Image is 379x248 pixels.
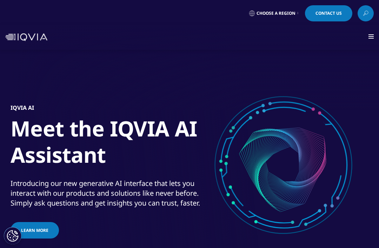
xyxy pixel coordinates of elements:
button: Cookie Settings [4,227,21,244]
span: Learn more [21,227,48,233]
span: Contact Us [315,11,342,15]
a: Contact Us [305,5,352,21]
div: Introducing our new generative AI interface that lets you interact with our products and solution... [11,179,216,208]
h1: Meet the IQVIA AI Assistant [11,115,274,172]
a: Learn more [11,222,59,239]
h5: IQVIA AI [11,104,34,111]
span: Choose a Region [257,11,295,16]
img: IQVIA Healthcare Information Technology and Pharma Clinical Research Company [5,33,47,41]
